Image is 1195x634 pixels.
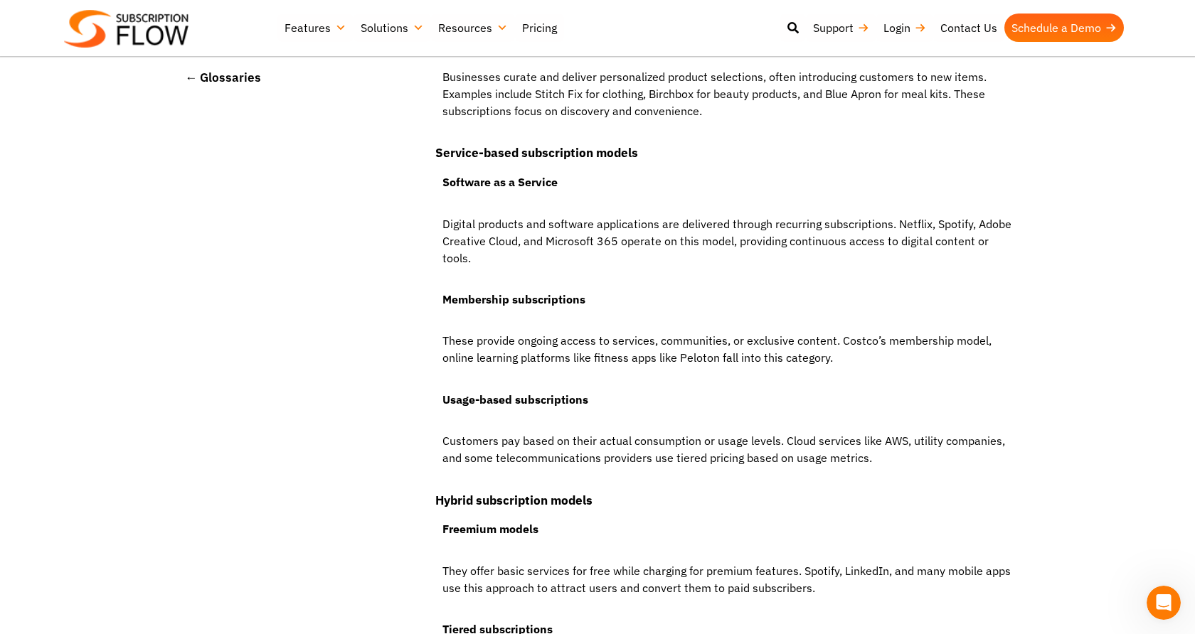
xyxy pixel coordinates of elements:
strong: Hybrid subscription models [435,492,593,508]
p: Businesses curate and deliver personalized product selections, often introducing customers to new... [435,68,1017,134]
strong: Freemium models [442,522,538,536]
a: Login [876,14,933,42]
strong: Software as a Service [442,175,558,189]
p: They offer basic services for free while charging for premium features. Spotify, LinkedIn, and ma... [435,562,1017,611]
iframe: Intercom live chat [1147,586,1181,620]
a: Features [277,14,354,42]
a: Contact Us [933,14,1004,42]
p: These provide ongoing access to services, communities, or exclusive content. Costco’s membership ... [435,332,1017,380]
strong: Usage-based subscriptions [442,392,588,407]
a: Support [806,14,876,42]
a: Pricing [515,14,564,42]
p: Digital products and software applications are delivered through recurring subscriptions. Netflix... [435,215,1017,281]
a: Resources [431,14,515,42]
a: Solutions [354,14,431,42]
p: Customers pay based on their actual consumption or usage levels. Cloud services like AWS, utility... [435,432,1017,480]
strong: Membership subscriptions [442,292,585,306]
a: Schedule a Demo [1004,14,1124,42]
strong: Service-based subscription models [435,144,638,161]
img: Subscriptionflow [64,10,188,48]
a: ← Glossaries [185,69,261,85]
